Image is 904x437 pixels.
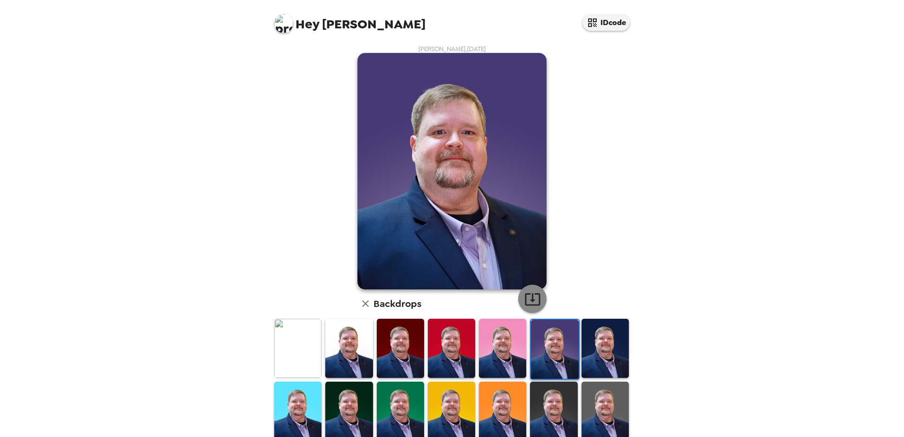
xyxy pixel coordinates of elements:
[296,16,319,33] span: Hey
[418,45,486,53] span: [PERSON_NAME] , [DATE]
[357,53,547,289] img: user
[582,14,630,31] button: IDcode
[274,14,293,33] img: profile pic
[374,296,421,311] h6: Backdrops
[274,9,426,31] span: [PERSON_NAME]
[274,319,322,378] img: Original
